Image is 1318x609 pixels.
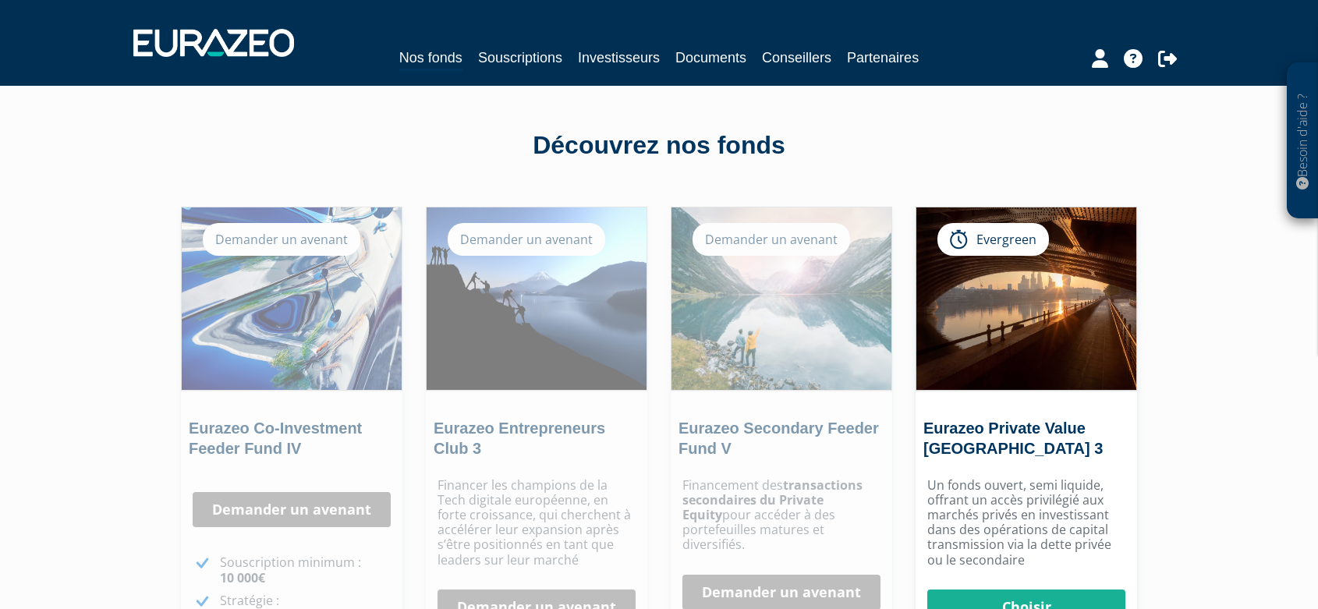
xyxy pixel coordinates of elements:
[182,207,402,390] img: Eurazeo Co-Investment Feeder Fund IV
[1294,71,1312,211] p: Besoin d'aide ?
[678,420,879,457] a: Eurazeo Secondary Feeder Fund V
[399,47,462,71] a: Nos fonds
[434,420,605,457] a: Eurazeo Entrepreneurs Club 3
[220,569,265,586] strong: 10 000€
[220,555,391,585] p: Souscription minimum :
[438,478,636,568] p: Financer les champions de la Tech digitale européenne, en forte croissance, qui cherchent à accél...
[427,207,647,390] img: Eurazeo Entrepreneurs Club 3
[214,128,1104,164] div: Découvrez nos fonds
[682,476,863,523] strong: transactions secondaires du Private Equity
[927,478,1125,568] p: Un fonds ouvert, semi liquide, offrant un accès privilégié aux marchés privés en investissant dan...
[133,29,294,57] img: 1732889491-logotype_eurazeo_blanc_rvb.png
[578,47,660,69] a: Investisseurs
[189,420,362,457] a: Eurazeo Co-Investment Feeder Fund IV
[675,47,746,69] a: Documents
[762,47,831,69] a: Conseillers
[847,47,919,69] a: Partenaires
[448,223,605,256] div: Demander un avenant
[923,420,1103,457] a: Eurazeo Private Value [GEOGRAPHIC_DATA] 3
[682,478,880,553] p: Financement des pour accéder à des portefeuilles matures et diversifiés.
[937,223,1049,256] div: Evergreen
[693,223,850,256] div: Demander un avenant
[916,207,1136,390] img: Eurazeo Private Value Europe 3
[478,47,562,69] a: Souscriptions
[203,223,360,256] div: Demander un avenant
[193,492,391,528] a: Demander un avenant
[671,207,891,390] img: Eurazeo Secondary Feeder Fund V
